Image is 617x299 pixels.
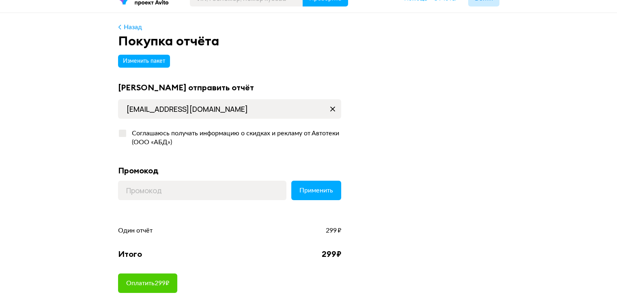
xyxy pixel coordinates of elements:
button: Оплатить299₽ [118,273,177,293]
div: [PERSON_NAME] отправить отчёт [118,82,341,93]
span: 299 ₽ [326,226,341,235]
input: Адрес почты [118,99,341,119]
div: Соглашаюсь получать информацию о скидках и рекламу от Автотеки (ООО «АБД») [127,129,341,147]
div: Итого [118,249,142,259]
button: Изменить пакет [118,55,170,68]
span: Один отчёт [118,226,153,235]
span: Изменить пакет [123,58,165,64]
div: 299 ₽ [322,249,341,259]
div: Назад [124,23,142,32]
input: Промокод [118,181,286,200]
div: Покупка отчёта [118,34,499,48]
button: Применить [291,181,341,200]
span: Оплатить 299 ₽ [126,280,169,286]
span: Применить [299,187,333,194]
div: Промокод [118,165,341,176]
